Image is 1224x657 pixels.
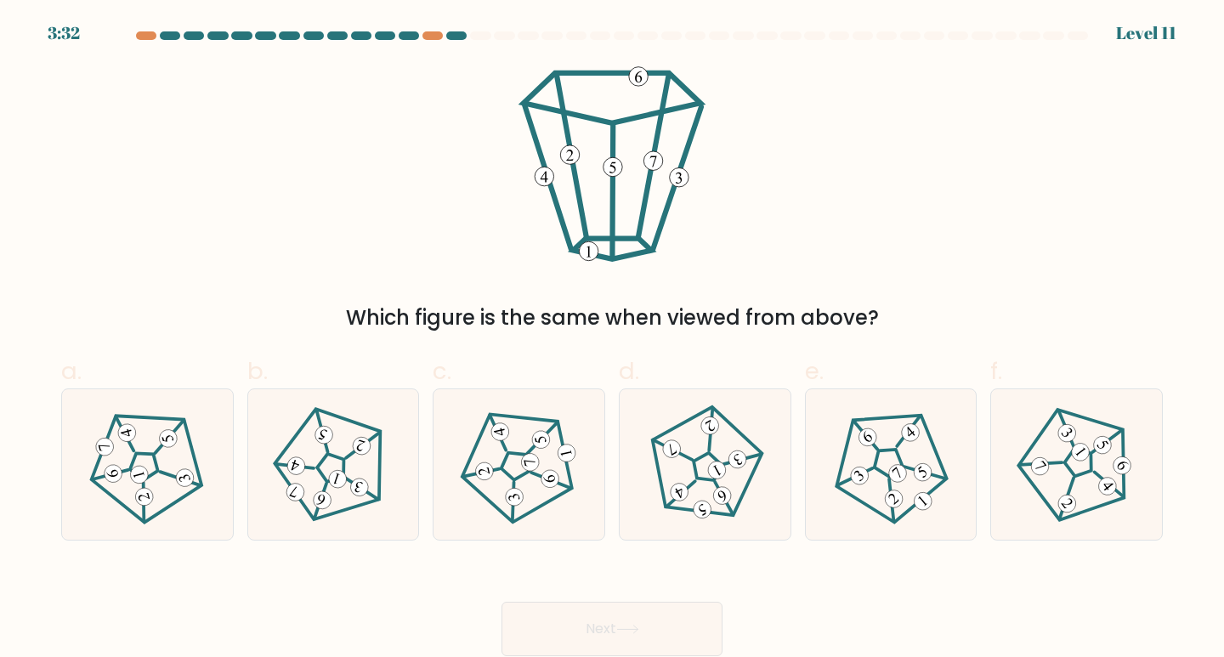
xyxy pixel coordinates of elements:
div: Level 11 [1116,20,1176,46]
span: a. [61,354,82,388]
div: 3:32 [48,20,80,46]
span: e. [805,354,824,388]
button: Next [501,602,722,656]
span: d. [619,354,639,388]
span: f. [990,354,1002,388]
div: Which figure is the same when viewed from above? [71,303,1153,333]
span: c. [433,354,451,388]
span: b. [247,354,268,388]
